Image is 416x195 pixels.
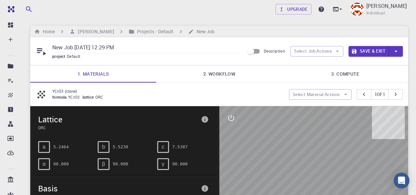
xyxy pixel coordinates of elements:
span: b [102,144,105,150]
button: 1of1 [371,89,389,100]
a: 2. Workflow [156,65,282,83]
pre: 5.5230 [113,141,128,153]
pre: 90.000 [113,158,128,170]
pre: 7.5387 [172,141,188,153]
button: Save & Exit [349,46,389,57]
h6: Home [40,28,55,35]
h6: [PERSON_NAME] [75,28,114,35]
div: Open Intercom Messenger [394,173,409,188]
span: ORC [38,125,198,131]
span: α [42,161,45,167]
span: Individual [366,10,385,16]
a: 1. Materials [30,65,156,83]
p: [PERSON_NAME] [366,2,407,10]
span: Lattice [38,114,198,125]
button: Select Job Actions [290,46,343,57]
span: Description [264,48,285,54]
h6: Projects - Default [135,28,174,35]
pre: 90.000 [172,158,188,170]
a: Upgrade [276,4,311,14]
span: YCrO3 [68,94,83,100]
span: formula [52,94,68,100]
span: project [52,54,67,59]
h6: New Job [194,28,215,35]
pre: 90.000 [53,158,69,170]
p: YCrO3 (clone) [52,88,284,94]
span: Basis [38,183,198,194]
button: Select Material Actions [289,89,352,100]
img: logo [5,6,14,12]
span: β [102,161,105,167]
img: karim chadli [351,3,364,16]
a: 3. Compute [282,65,408,83]
span: ORC [95,94,106,100]
span: c [162,144,164,150]
div: pager [357,89,403,100]
span: γ [162,161,164,167]
span: lattice [83,94,95,100]
nav: breadcrumb [33,28,216,35]
span: a [43,144,46,150]
button: info [198,182,211,195]
span: Default [67,54,83,59]
button: info [198,113,211,126]
pre: 5.2464 [53,141,69,153]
